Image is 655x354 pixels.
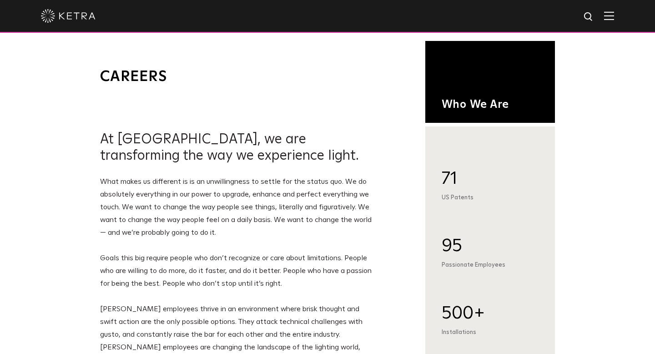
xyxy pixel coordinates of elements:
div: US Patents [442,194,539,202]
p: What makes us different is is an unwillingness to settle for the status quo. We do absolutely eve... [100,175,378,239]
div: 500+ [442,302,539,324]
div: Passionate Employees [442,262,539,269]
h2: At [GEOGRAPHIC_DATA], we are transforming the way we experience light. [100,128,378,164]
h1: Careers [100,68,378,86]
img: Hamburger%20Nav.svg [604,11,614,20]
img: ketra-logo-2019-white [41,9,96,23]
h1: Who We Are [442,98,539,111]
div: 71 [442,167,539,189]
img: search icon [583,11,595,23]
div: 95 [442,235,539,257]
div: Installations [442,329,539,336]
p: Goals this big require people who don’t recognize or care about limitations. People who are willi... [100,252,378,290]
